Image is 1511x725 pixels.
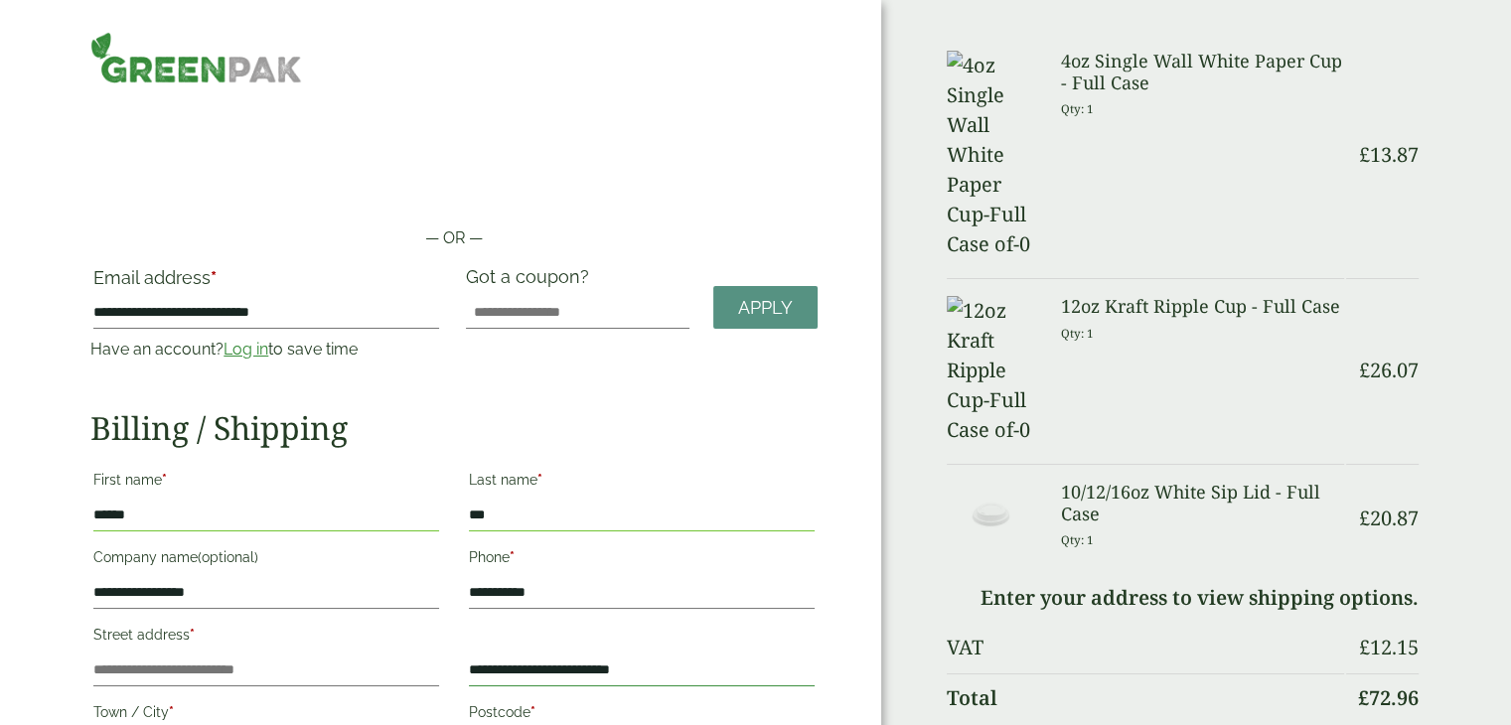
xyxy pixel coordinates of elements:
[530,704,535,720] abbr: required
[947,624,1344,671] th: VAT
[90,226,818,250] p: — OR —
[1061,296,1344,318] h3: 12oz Kraft Ripple Cup - Full Case
[1359,505,1419,531] bdi: 20.87
[93,466,439,500] label: First name
[1061,101,1094,116] small: Qty: 1
[1061,482,1344,524] h3: 10/12/16oz White Sip Lid - Full Case
[1061,532,1094,547] small: Qty: 1
[1359,505,1370,531] span: £
[947,51,1037,259] img: 4oz Single Wall White Paper Cup-Full Case of-0
[510,549,515,565] abbr: required
[738,297,793,319] span: Apply
[211,267,217,288] abbr: required
[466,266,597,297] label: Got a coupon?
[90,409,818,447] h2: Billing / Shipping
[1061,51,1344,93] h3: 4oz Single Wall White Paper Cup - Full Case
[1359,634,1370,660] span: £
[1358,684,1369,711] span: £
[198,549,258,565] span: (optional)
[1359,357,1370,383] span: £
[90,32,301,83] img: GreenPak Supplies
[713,286,818,329] a: Apply
[93,621,439,654] label: Street address
[169,704,174,720] abbr: required
[537,472,542,488] abbr: required
[162,472,167,488] abbr: required
[1359,141,1419,168] bdi: 13.87
[1061,326,1094,341] small: Qty: 1
[190,627,195,643] abbr: required
[469,543,815,577] label: Phone
[90,338,442,362] p: Have an account? to save time
[947,673,1344,722] th: Total
[224,340,268,359] a: Log in
[1358,684,1419,711] bdi: 72.96
[90,163,818,203] iframe: Secure payment button frame
[1359,141,1370,168] span: £
[93,269,439,297] label: Email address
[469,466,815,500] label: Last name
[947,296,1037,445] img: 12oz Kraft Ripple Cup-Full Case of-0
[1359,634,1419,660] bdi: 12.15
[947,574,1419,622] td: Enter your address to view shipping options.
[93,543,439,577] label: Company name
[1359,357,1419,383] bdi: 26.07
